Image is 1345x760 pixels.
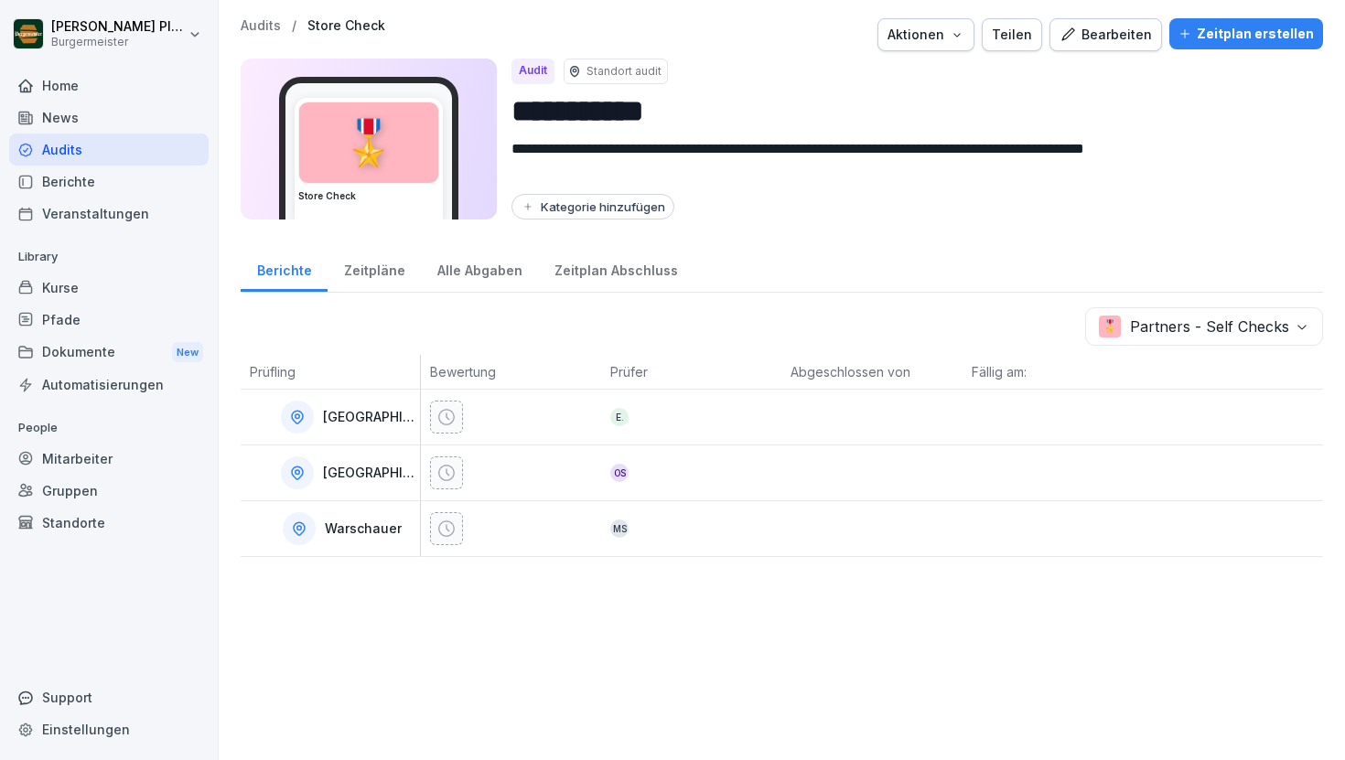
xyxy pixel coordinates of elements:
p: [GEOGRAPHIC_DATA] [323,466,416,481]
p: [GEOGRAPHIC_DATA] [323,410,416,425]
a: Audits [241,18,281,34]
button: Teilen [982,18,1042,51]
th: Fällig am: [963,355,1143,390]
p: Prüfling [250,362,411,381]
p: Warschauer [325,521,402,537]
div: Kategorie hinzufügen [521,199,665,214]
a: DokumenteNew [9,336,209,369]
p: People [9,413,209,443]
button: Kategorie hinzufügen [511,194,674,219]
button: Zeitplan erstellen [1169,18,1323,49]
p: Standort audit [586,63,662,80]
a: Berichte [9,166,209,198]
a: Veranstaltungen [9,198,209,230]
p: Bewertung [430,362,592,381]
div: 🎖️ [299,102,438,183]
div: Zeitplan erstellen [1178,24,1314,44]
th: Prüfer [601,355,781,390]
button: Aktionen [877,18,974,51]
button: Bearbeiten [1049,18,1162,51]
a: Zeitplan Abschluss [538,245,694,292]
div: Aktionen [888,25,964,45]
p: / [292,18,296,34]
div: Teilen [992,25,1032,45]
p: Library [9,242,209,272]
a: Gruppen [9,475,209,507]
div: Audit [511,59,554,84]
a: Einstellungen [9,713,209,745]
a: Kurse [9,272,209,304]
a: Home [9,70,209,102]
p: Abgeschlossen von [791,362,952,381]
a: Alle Abgaben [421,245,538,292]
div: Dokumente [9,336,209,369]
div: Support [9,681,209,713]
div: New [172,342,203,363]
a: Automatisierungen [9,369,209,401]
a: Mitarbeiter [9,443,209,475]
div: OS [610,464,629,482]
a: Standorte [9,507,209,539]
a: Zeitpläne [328,245,421,292]
div: E. [610,408,629,426]
a: Audits [9,134,209,166]
div: Bearbeiten [1060,25,1152,45]
a: Pfade [9,304,209,336]
h3: Store Check [298,189,439,203]
a: Store Check [307,18,385,34]
div: MS [610,519,629,538]
p: [PERSON_NAME] Pleger [51,19,185,35]
a: News [9,102,209,134]
a: Berichte [241,245,328,292]
p: Burgermeister [51,36,185,48]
